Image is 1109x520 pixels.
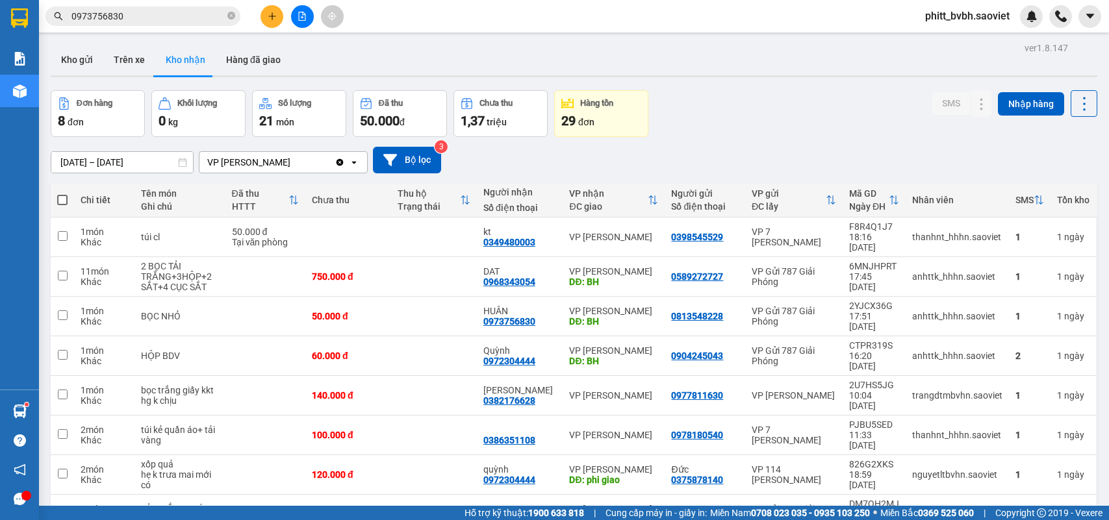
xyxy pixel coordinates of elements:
[51,152,193,173] input: Select a date range.
[141,459,218,469] div: xốp quả
[1057,232,1090,242] div: 1
[918,508,974,518] strong: 0369 525 060
[232,201,289,212] div: HTTT
[932,92,971,115] button: SMS
[912,195,1002,205] div: Nhân viên
[605,506,707,520] span: Cung cấp máy in - giấy in:
[1064,390,1084,401] span: ngày
[51,44,103,75] button: Kho gửi
[569,390,658,401] div: VP [PERSON_NAME]
[671,430,723,440] div: 0978180540
[569,232,658,242] div: VP [PERSON_NAME]
[1057,430,1090,440] div: 1
[349,157,359,167] svg: open
[580,99,613,108] div: Hàng tồn
[751,508,870,518] strong: 0708 023 035 - 0935 103 250
[569,345,658,356] div: VP [PERSON_NAME]
[1015,390,1044,401] div: 1
[752,201,826,212] div: ĐC lấy
[81,395,128,406] div: Khác
[327,12,337,21] span: aim
[752,345,836,366] div: VP Gửi 787 Giải Phóng
[14,464,26,476] span: notification
[1064,469,1084,480] span: ngày
[849,459,899,469] div: 826G2XKS
[912,271,1002,282] div: anhttk_hhhn.saoviet
[1064,351,1084,361] span: ngày
[671,232,723,242] div: 0398545529
[13,404,27,418] img: warehouse-icon
[912,469,1002,480] div: nguyetltbvhn.saoviet
[1037,508,1046,517] span: copyright
[569,464,658,475] div: VP [PERSON_NAME]
[912,430,1002,440] div: thanhnt_hhhn.saoviet
[487,117,507,127] span: triệu
[1057,351,1090,361] div: 1
[81,306,128,316] div: 1 món
[298,12,307,21] span: file-add
[159,113,166,129] span: 0
[483,395,535,406] div: 0382176628
[1015,232,1044,242] div: 1
[998,92,1064,116] button: Nhập hàng
[843,183,906,217] th: Toggle SortBy
[849,301,899,311] div: 2YJCX36G
[710,506,870,520] span: Miền Nam
[483,316,535,327] div: 0973756830
[849,340,899,351] div: CTPR319S
[752,390,836,401] div: VP [PERSON_NAME]
[312,195,385,205] div: Chưa thu
[81,237,128,247] div: Khác
[483,237,535,247] div: 0349480003
[141,261,218,292] div: 2 BỌC TẢI TRẮNG+3HỘP+2 SẮT+4 CỤC SẮT
[141,351,218,361] div: HỘP BDV
[752,266,836,287] div: VP Gửi 787 Giải Phóng
[155,44,216,75] button: Kho nhận
[252,90,346,137] button: Số lượng21món
[671,390,723,401] div: 0977811630
[259,113,274,129] span: 21
[1057,311,1090,321] div: 1
[1057,195,1090,205] div: Tồn kho
[216,44,291,75] button: Hàng đã giao
[849,430,899,451] div: 11:33 [DATE]
[379,99,403,108] div: Đã thu
[1015,311,1044,321] div: 1
[752,306,836,327] div: VP Gửi 787 Giải Phóng
[849,261,899,271] div: 6MNJHPRT
[569,430,658,440] div: VP [PERSON_NAME]
[1064,271,1084,282] span: ngày
[312,351,385,361] div: 60.000 đ
[141,425,218,445] div: túi kẻ quần áo+ tải vàng
[461,113,485,129] span: 1,37
[261,5,283,28] button: plus
[483,356,535,366] div: 0972304444
[312,430,385,440] div: 100.000 đ
[207,156,290,169] div: VP [PERSON_NAME]
[849,351,899,371] div: 16:20 [DATE]
[232,188,289,199] div: Đã thu
[569,277,658,287] div: DĐ: BH
[398,201,460,212] div: Trạng thái
[177,99,217,108] div: Khối lượng
[915,8,1020,24] span: phitt_bvbh.saoviet
[752,464,836,485] div: VP 114 [PERSON_NAME]
[81,195,128,205] div: Chi tiết
[483,277,535,287] div: 0968343054
[1064,311,1084,321] span: ngày
[225,183,306,217] th: Toggle SortBy
[151,90,246,137] button: Khối lượng0kg
[483,464,557,475] div: quỳnh
[141,469,218,490] div: hẹ k trưa mai mới có
[483,227,557,237] div: kt
[81,345,128,356] div: 1 món
[849,380,899,390] div: 2U7HS5JG
[594,506,596,520] span: |
[1026,10,1038,22] img: icon-new-feature
[569,306,658,316] div: VP [PERSON_NAME]
[1015,195,1034,205] div: SMS
[849,469,899,490] div: 18:59 [DATE]
[81,475,128,485] div: Khác
[479,99,513,108] div: Chưa thu
[268,12,277,21] span: plus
